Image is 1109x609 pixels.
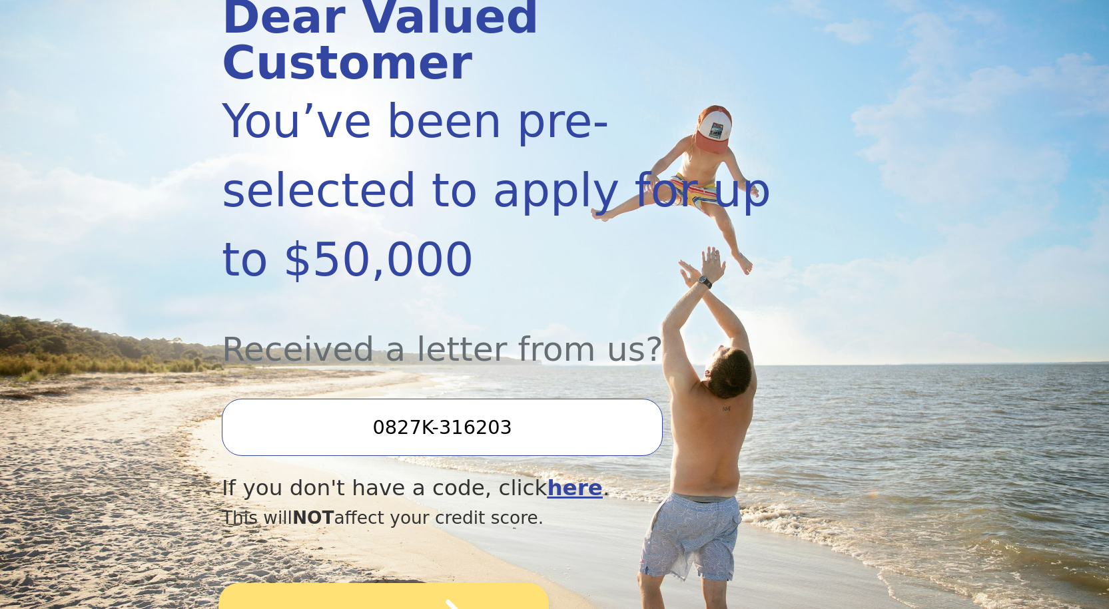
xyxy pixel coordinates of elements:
a: here [547,475,603,501]
div: You’ve been pre-selected to apply for up to $50,000 [222,87,787,294]
input: Enter your Offer Code: [222,399,663,456]
span: NOT [292,507,334,528]
div: Received a letter from us? [222,294,787,375]
div: This will affect your credit score. [222,505,787,531]
div: If you don't have a code, click . [222,472,787,505]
